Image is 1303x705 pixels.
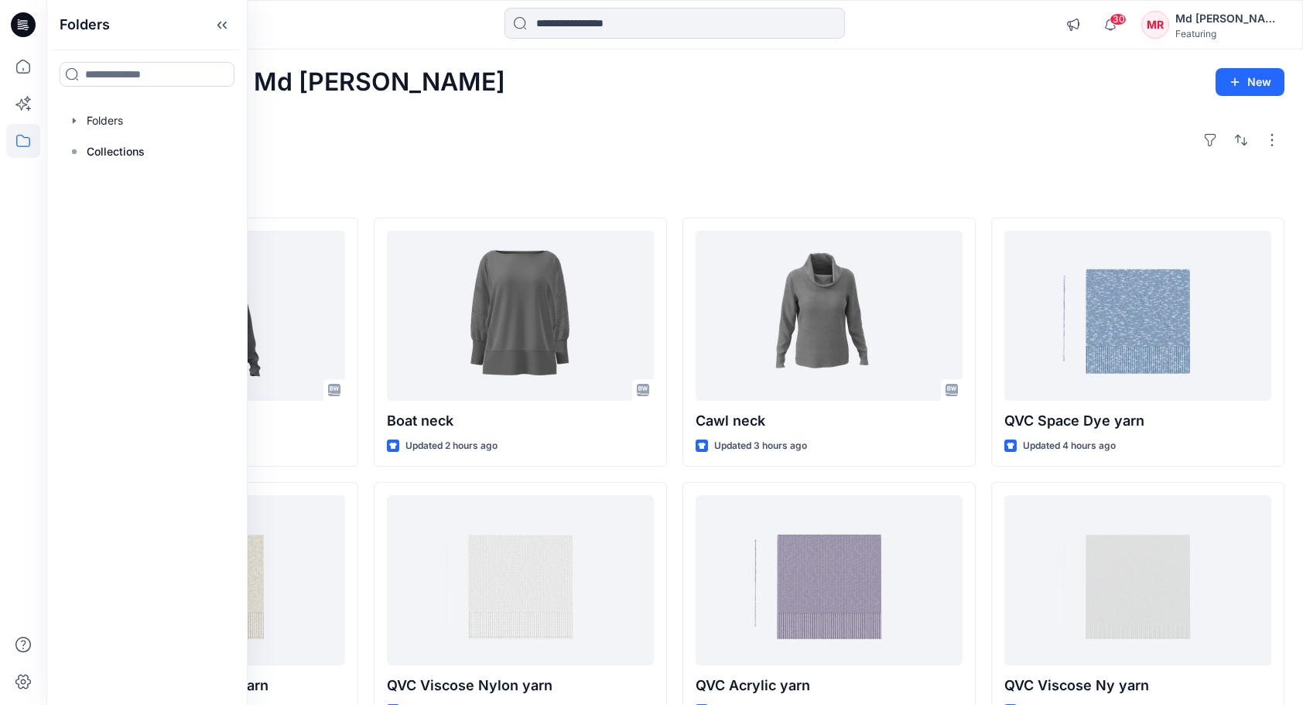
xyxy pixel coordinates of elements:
[696,410,963,432] p: Cawl neck
[696,231,963,401] a: Cawl neck
[1216,68,1284,96] button: New
[1110,13,1127,26] span: 30
[405,438,498,454] p: Updated 2 hours ago
[1004,675,1271,696] p: QVC Viscose Ny yarn
[65,68,505,97] h2: Welcome back, Md [PERSON_NAME]
[387,495,654,666] a: QVC Viscose Nylon yarn
[65,183,1284,202] h4: Styles
[387,231,654,401] a: Boat neck
[1004,495,1271,666] a: QVC Viscose Ny yarn
[1023,438,1116,454] p: Updated 4 hours ago
[1175,9,1284,28] div: Md [PERSON_NAME][DEMOGRAPHIC_DATA]
[87,142,145,161] p: Collections
[387,410,654,432] p: Boat neck
[714,438,807,454] p: Updated 3 hours ago
[1004,231,1271,401] a: QVC Space Dye yarn
[1004,410,1271,432] p: QVC Space Dye yarn
[696,675,963,696] p: QVC Acrylic yarn
[1141,11,1169,39] div: MR
[696,495,963,666] a: QVC Acrylic yarn
[1175,28,1284,39] div: Featuring
[387,675,654,696] p: QVC Viscose Nylon yarn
